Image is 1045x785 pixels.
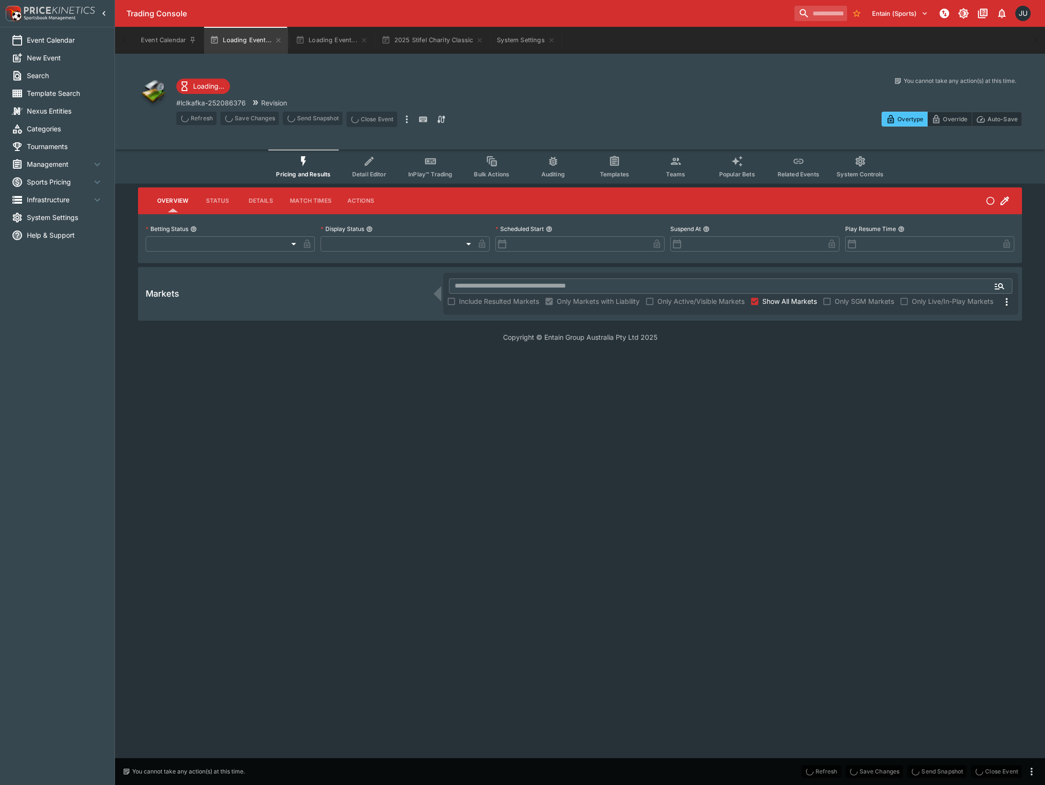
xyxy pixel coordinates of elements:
[193,81,224,91] p: Loading...
[401,112,413,127] button: more
[912,296,993,306] span: Only Live/In-Play Markets
[491,27,561,54] button: System Settings
[1001,296,1012,308] svg: More
[459,296,539,306] span: Include Resulted Markets
[408,171,452,178] span: InPlay™ Trading
[988,114,1018,124] p: Auto-Save
[703,226,710,232] button: Suspend At
[352,171,386,178] span: Detail Editor
[955,5,972,22] button: Toggle light/dark mode
[239,189,282,212] button: Details
[27,195,92,205] span: Infrastructure
[27,106,103,116] span: Nexus Entities
[321,225,364,233] p: Display Status
[27,141,103,151] span: Tournaments
[366,226,373,232] button: Display Status
[132,767,245,776] p: You cannot take any action(s) at this time.
[666,171,685,178] span: Teams
[904,77,1016,85] p: You cannot take any action(s) at this time.
[27,88,103,98] span: Template Search
[897,114,923,124] p: Overtype
[1015,6,1031,21] div: Justin.Walsh
[972,112,1022,127] button: Auto-Save
[27,124,103,134] span: Categories
[778,171,819,178] span: Related Events
[276,171,331,178] span: Pricing and Results
[27,35,103,45] span: Event Calendar
[837,171,884,178] span: System Controls
[882,112,928,127] button: Overtype
[135,27,202,54] button: Event Calendar
[943,114,967,124] p: Override
[657,296,745,306] span: Only Active/Visible Markets
[27,177,92,187] span: Sports Pricing
[670,225,701,233] p: Suspend At
[835,296,894,306] span: Only SGM Markets
[898,226,905,232] button: Play Resume Time
[339,189,382,212] button: Actions
[146,225,188,233] p: Betting Status
[991,277,1008,295] button: Open
[268,150,891,184] div: Event type filters
[974,5,991,22] button: Documentation
[495,225,544,233] p: Scheduled Start
[936,5,953,22] button: NOT Connected to PK
[719,171,755,178] span: Popular Bets
[27,53,103,63] span: New Event
[146,288,179,299] h5: Markets
[845,225,896,233] p: Play Resume Time
[24,16,76,20] img: Sportsbook Management
[993,5,1011,22] button: Notifications
[27,230,103,240] span: Help & Support
[927,112,972,127] button: Override
[762,296,817,306] span: Show All Markets
[541,171,565,178] span: Auditing
[3,4,22,23] img: PriceKinetics Logo
[126,9,791,19] div: Trading Console
[1026,766,1037,777] button: more
[149,189,196,212] button: Overview
[849,6,864,21] button: No Bookmarks
[290,27,374,54] button: Loading Event...
[204,27,288,54] button: Loading Event...
[866,6,934,21] button: Select Tenant
[138,77,169,107] img: other.png
[24,7,95,14] img: PriceKinetics
[282,189,339,212] button: Match Times
[261,98,287,108] p: Revision
[376,27,490,54] button: 2025 Stifel Charity Classic
[27,70,103,81] span: Search
[176,98,246,108] p: Copy To Clipboard
[794,6,847,21] input: search
[196,189,239,212] button: Status
[546,226,552,232] button: Scheduled Start
[27,159,92,169] span: Management
[190,226,197,232] button: Betting Status
[115,332,1045,342] p: Copyright © Entain Group Australia Pty Ltd 2025
[474,171,509,178] span: Bulk Actions
[1012,3,1034,24] button: Justin.Walsh
[27,212,103,222] span: System Settings
[600,171,629,178] span: Templates
[557,296,640,306] span: Only Markets with Liability
[882,112,1022,127] div: Start From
